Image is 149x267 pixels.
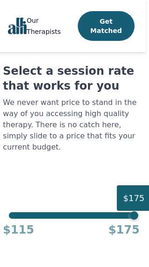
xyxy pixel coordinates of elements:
[3,64,139,93] h1: Select a session rate that works for you
[3,222,34,237] h4: $115
[78,11,135,41] button: Get Matched
[27,15,66,37] a: Our Therapists
[27,17,61,35] span: Our Therapists
[8,18,27,34] img: alli logo
[3,97,139,153] p: We never want price to stand in the way of you accessing high quality therapy. There is no catch ...
[108,222,140,237] h4: $175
